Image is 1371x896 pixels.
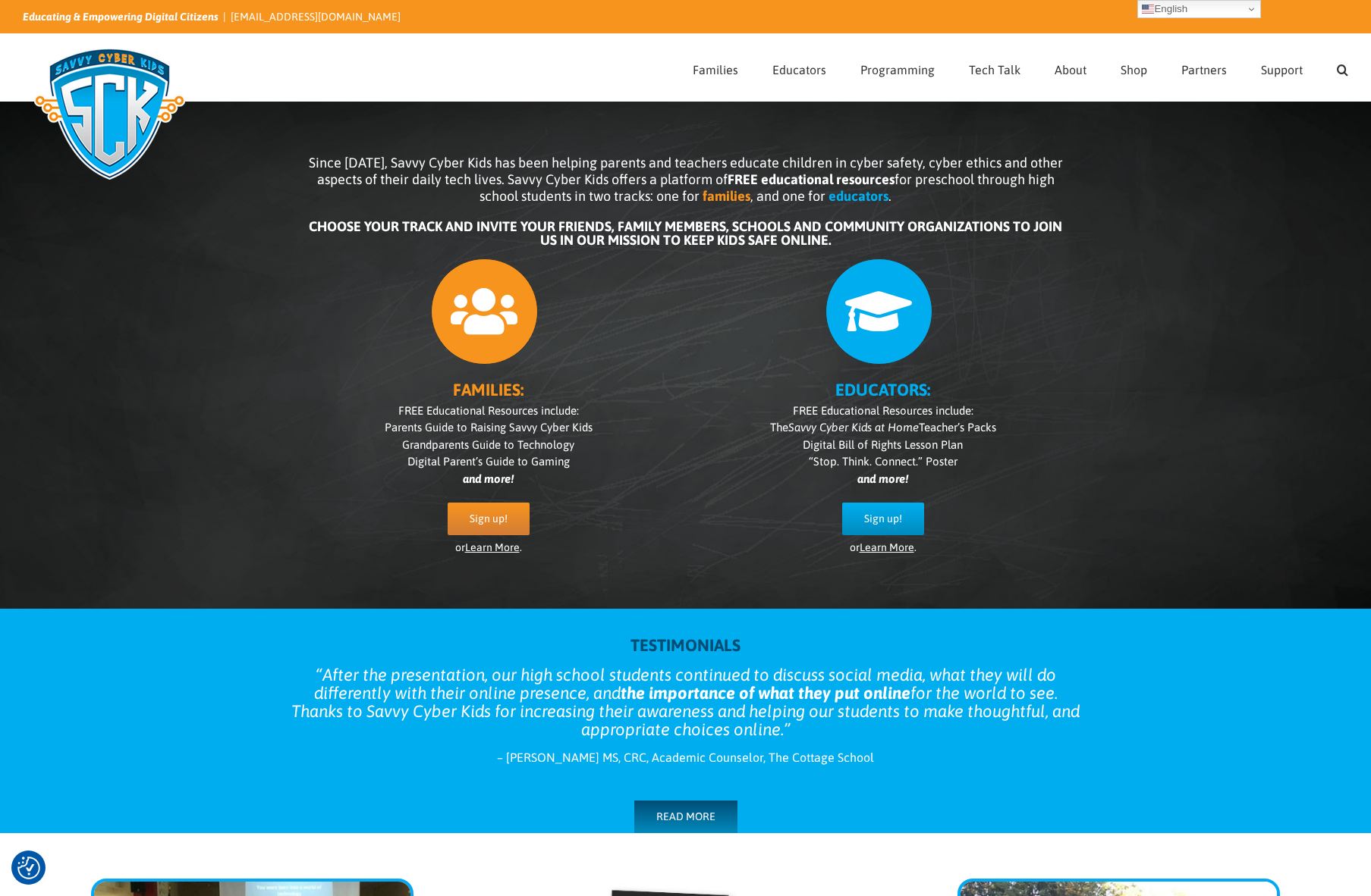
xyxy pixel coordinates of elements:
button: Consent Preferences [17,857,40,879]
span: “Stop. Think. Connect.” Poster [809,455,957,468]
i: and more! [463,472,514,485]
span: Grandparents Guide to Technology [402,438,574,451]
span: FREE Educational Resources include: [793,404,973,417]
span: [PERSON_NAME] MS, CRC [506,750,646,764]
a: Programming [860,34,935,101]
a: Shop [1121,34,1147,101]
span: or . [850,541,917,553]
span: Educators [772,64,826,76]
span: Programming [860,64,935,76]
a: READ MORE [634,800,737,833]
i: Educating & Empowering Digital Citizens [23,11,219,23]
a: Families [693,34,738,101]
blockquote: After the presentation, our high school students continued to discuss social media, what they wil... [291,666,1080,738]
span: Partners [1181,64,1227,76]
b: CHOOSE YOUR TRACK AND INVITE YOUR FRIENDS, FAMILY MEMBERS, SCHOOLS AND COMMUNITY ORGANIZATIONS TO... [309,218,1062,248]
i: Savvy Cyber Kids at Home [788,421,919,434]
span: READ MORE [656,810,715,823]
b: EDUCATORS: [835,380,930,399]
span: The Teacher’s Packs [770,421,996,434]
b: families [703,188,750,204]
span: About [1055,64,1086,76]
i: and more! [857,472,908,485]
span: Shop [1121,64,1147,76]
span: Since [DATE], Savvy Cyber Kids has been helping parents and teachers educate children in cyber sa... [309,155,1063,204]
img: Revisit consent button [17,857,40,879]
a: About [1055,34,1086,101]
span: . [888,188,891,204]
span: Academic Counselor [652,750,763,764]
b: educators [829,188,888,204]
span: Digital Parent’s Guide to Gaming [407,455,570,468]
span: Parents Guide to Raising Savvy Cyber Kids [385,421,593,434]
b: FAMILIES: [453,380,524,399]
b: FREE educational resources [728,171,895,187]
a: Tech Talk [969,34,1020,101]
span: , and one for [750,188,825,204]
span: Sign up! [864,512,902,525]
strong: TESTIMONIALS [630,635,741,655]
span: The Cottage School [769,750,874,764]
a: Sign up! [448,503,530,535]
a: Support [1261,34,1303,101]
span: Support [1261,64,1303,76]
a: Educators [772,34,826,101]
img: Savvy Cyber Kids Logo [23,38,197,190]
a: Search [1337,34,1348,101]
span: Sign up! [470,512,508,525]
span: or . [455,541,522,553]
span: Families [693,64,738,76]
a: Sign up! [842,503,924,535]
span: Tech Talk [969,64,1020,76]
a: Partners [1181,34,1227,101]
img: en [1142,3,1154,15]
span: FREE Educational Resources include: [398,404,579,417]
a: [EMAIL_ADDRESS][DOMAIN_NAME] [231,11,401,23]
nav: Main Menu [693,34,1348,101]
a: Learn More [860,541,914,553]
span: Digital Bill of Rights Lesson Plan [803,438,963,451]
a: Learn More [465,541,520,553]
strong: the importance of what they put online [621,683,910,703]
